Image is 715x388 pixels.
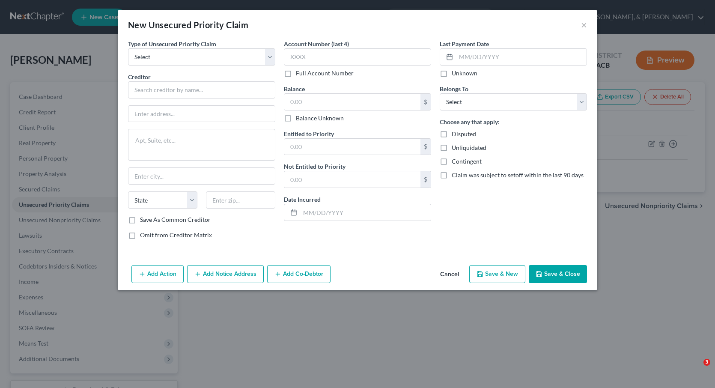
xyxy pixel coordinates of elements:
button: Save & New [469,265,525,283]
label: Not Entitled to Priority [284,162,346,171]
iframe: Intercom live chat [686,359,706,379]
button: Add Action [131,265,184,283]
span: Creditor [128,73,151,81]
span: Claim was subject to setoff within the last 90 days [452,171,584,179]
label: Account Number (last 4) [284,39,349,48]
input: MM/DD/YYYY [456,49,587,65]
label: Save As Common Creditor [140,215,211,224]
input: 0.00 [284,94,420,110]
button: Save & Close [529,265,587,283]
button: Add Co-Debtor [267,265,331,283]
input: Search creditor by name... [128,81,275,98]
label: Full Account Number [296,69,354,78]
input: 0.00 [284,171,420,188]
input: 0.00 [284,139,420,155]
input: MM/DD/YYYY [300,204,431,221]
input: Enter zip... [206,191,275,209]
label: Balance [284,84,305,93]
button: Cancel [433,266,466,283]
button: × [581,20,587,30]
div: $ [420,139,431,155]
label: Entitled to Priority [284,129,334,138]
div: $ [420,94,431,110]
span: Disputed [452,130,476,137]
span: Unliquidated [452,144,486,151]
label: Date Incurred [284,195,321,204]
input: XXXX [284,48,431,66]
div: New Unsecured Priority Claim [128,19,248,31]
span: Type of Unsecured Priority Claim [128,40,216,48]
input: Enter address... [128,106,275,122]
label: Unknown [452,69,477,78]
span: 3 [703,359,710,366]
span: Belongs To [440,85,468,93]
span: Contingent [452,158,482,165]
div: $ [420,171,431,188]
label: Last Payment Date [440,39,489,48]
span: Omit from Creditor Matrix [140,231,212,239]
label: Balance Unknown [296,114,344,122]
input: Enter city... [128,168,275,184]
button: Add Notice Address [187,265,264,283]
label: Choose any that apply: [440,117,500,126]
